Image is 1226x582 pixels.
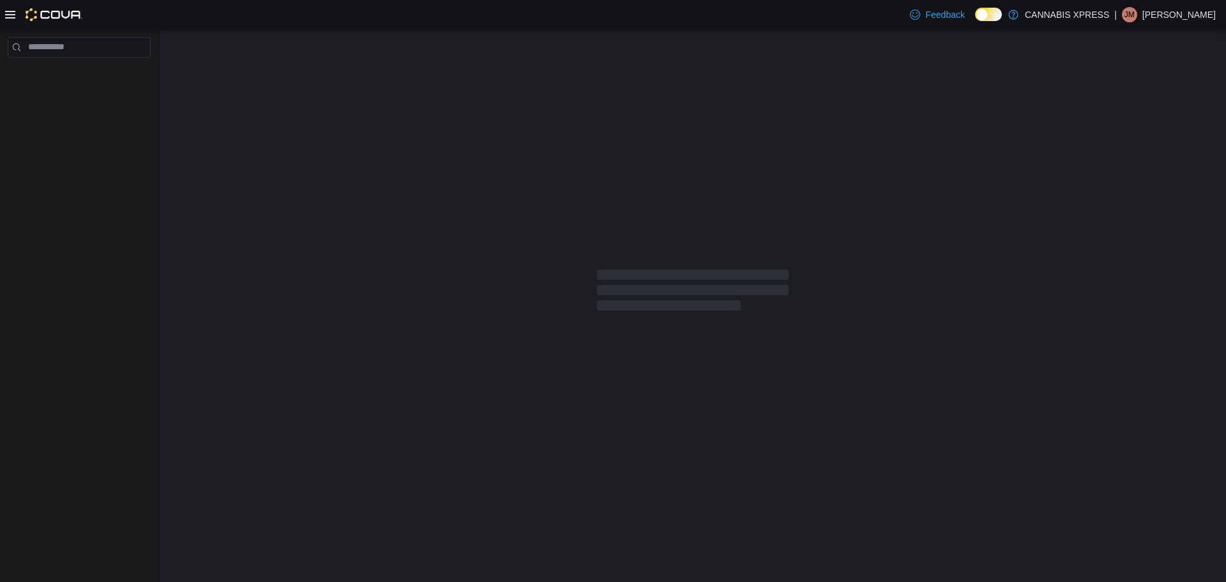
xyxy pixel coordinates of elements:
span: JM [1124,7,1135,22]
span: Loading [597,272,789,313]
input: Dark Mode [975,8,1002,21]
div: Jennifer Macmaster [1122,7,1137,22]
span: Feedback [925,8,964,21]
a: Feedback [905,2,969,27]
p: | [1114,7,1117,22]
p: CANNABIS XPRESS [1025,7,1109,22]
p: [PERSON_NAME] [1142,7,1216,22]
nav: Complex example [8,60,151,91]
img: Cova [26,8,82,21]
span: Dark Mode [975,21,976,22]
